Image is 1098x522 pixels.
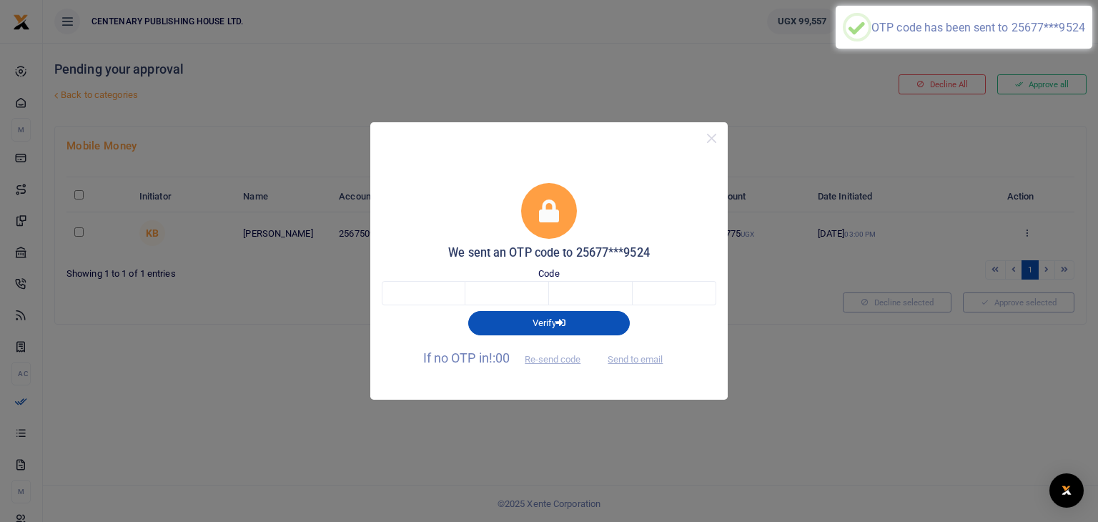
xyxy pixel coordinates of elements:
div: OTP code has been sent to 25677***9524 [871,21,1085,34]
label: Code [538,267,559,281]
h5: We sent an OTP code to 25677***9524 [382,246,716,260]
span: !:00 [489,350,510,365]
span: If no OTP in [423,350,593,365]
button: Verify [468,311,630,335]
button: Close [701,128,722,149]
div: Open Intercom Messenger [1049,473,1084,508]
